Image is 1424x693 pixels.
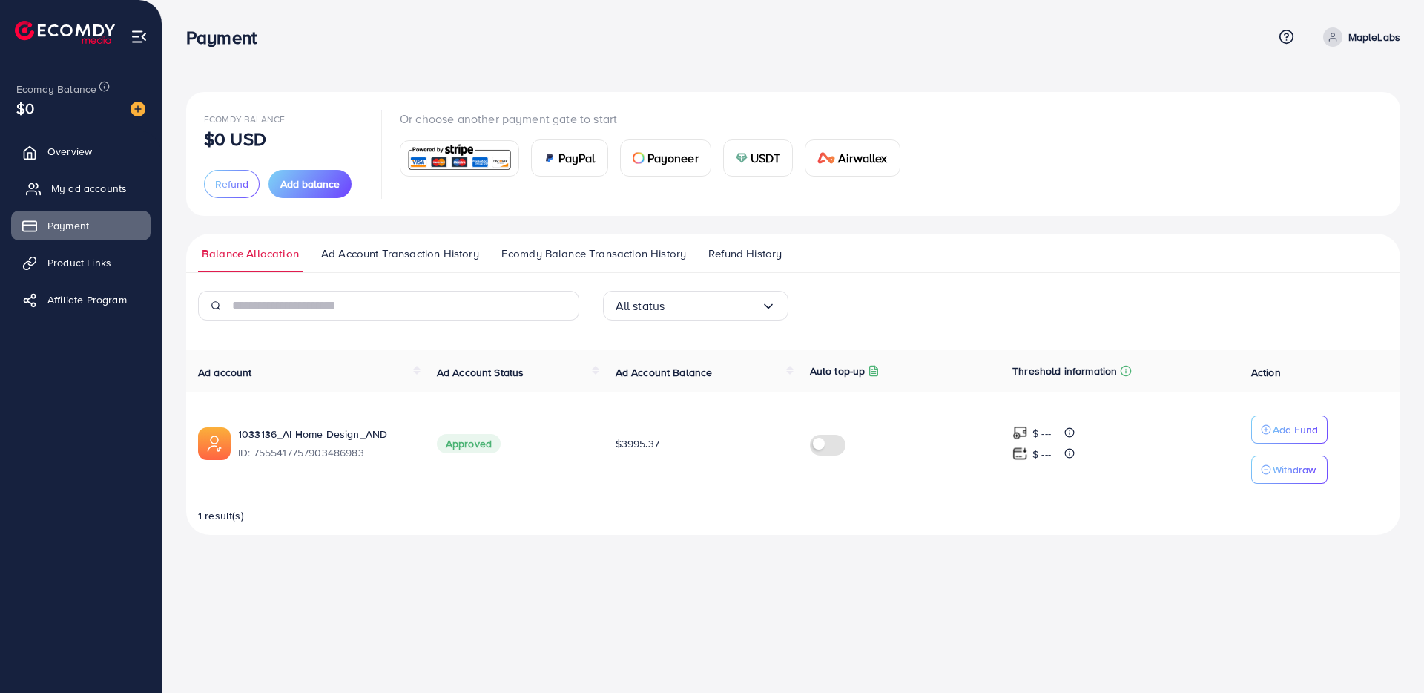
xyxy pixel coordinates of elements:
[1012,362,1117,380] p: Threshold information
[47,144,92,159] span: Overview
[131,28,148,45] img: menu
[1273,421,1318,439] p: Add Fund
[400,140,519,177] a: card
[198,365,252,380] span: Ad account
[15,21,115,44] img: logo
[11,137,151,166] a: Overview
[1032,424,1051,442] p: $ ---
[204,130,266,148] p: $0 USD
[838,149,887,167] span: Airwallex
[501,246,686,262] span: Ecomdy Balance Transaction History
[16,82,96,96] span: Ecomdy Balance
[11,211,151,240] a: Payment
[1273,461,1316,479] p: Withdraw
[238,427,413,461] div: <span class='underline'>1033136_AI Home Design_AND</span></br>7555417757903486983
[1012,425,1028,441] img: top-up amount
[1032,445,1051,463] p: $ ---
[708,246,782,262] span: Refund History
[131,102,145,116] img: image
[544,152,556,164] img: card
[47,255,111,270] span: Product Links
[186,27,268,48] h3: Payment
[47,218,89,233] span: Payment
[11,285,151,315] a: Affiliate Program
[47,292,127,307] span: Affiliate Program
[558,149,596,167] span: PayPal
[1348,28,1400,46] p: MapleLabs
[751,149,781,167] span: USDT
[1251,416,1328,444] button: Add Fund
[616,436,659,451] span: $3995.37
[215,177,248,191] span: Refund
[603,291,788,321] div: Search for option
[616,295,665,318] span: All status
[321,246,479,262] span: Ad Account Transaction History
[616,365,713,380] span: Ad Account Balance
[198,427,231,460] img: ic-ads-acc.e4c84228.svg
[620,139,711,177] a: cardPayoneer
[11,248,151,277] a: Product Links
[736,152,748,164] img: card
[16,97,34,119] span: $0
[268,170,352,198] button: Add balance
[198,508,244,523] span: 1 result(s)
[810,362,866,380] p: Auto top-up
[1361,626,1413,682] iframe: Chat
[1317,27,1400,47] a: MapleLabs
[647,149,699,167] span: Payoneer
[1251,456,1328,484] button: Withdraw
[817,152,835,164] img: card
[437,365,524,380] span: Ad Account Status
[723,139,794,177] a: cardUSDT
[1012,446,1028,462] img: top-up amount
[51,181,127,196] span: My ad accounts
[11,174,151,203] a: My ad accounts
[204,170,260,198] button: Refund
[280,177,340,191] span: Add balance
[633,152,645,164] img: card
[437,434,501,453] span: Approved
[1251,365,1281,380] span: Action
[665,295,760,318] input: Search for option
[204,113,285,125] span: Ecomdy Balance
[202,246,299,262] span: Balance Allocation
[805,139,900,177] a: cardAirwallex
[531,139,608,177] a: cardPayPal
[400,110,912,128] p: Or choose another payment gate to start
[405,142,514,174] img: card
[238,427,387,441] a: 1033136_AI Home Design_AND
[238,445,413,460] span: ID: 7555417757903486983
